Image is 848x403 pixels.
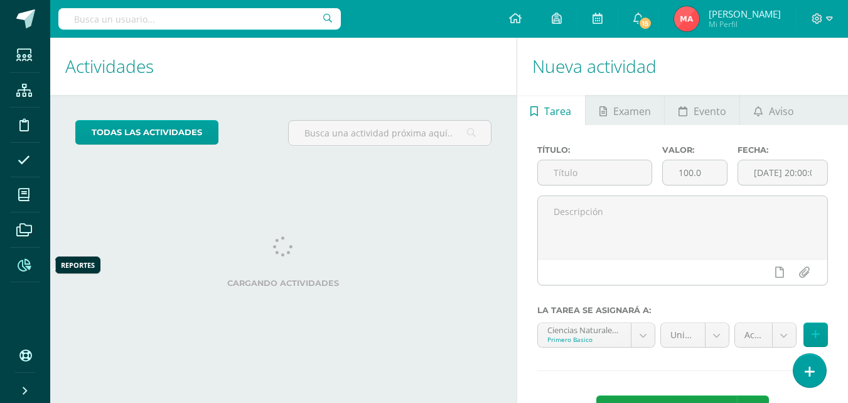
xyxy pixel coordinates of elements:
label: Cargando actividades [75,279,491,288]
span: Mi Perfil [709,19,781,30]
div: Primero Basico [547,335,621,344]
a: Ciencias Naturales 'A'Primero Basico [538,323,655,347]
input: Busca una actividad próxima aquí... [289,121,490,145]
span: [PERSON_NAME] [709,8,781,20]
span: Actitudinal (5.0%) [744,323,763,347]
a: Aviso [740,95,807,125]
img: 0183f867e09162c76e2065f19ee79ccf.png [674,6,699,31]
span: 15 [638,16,652,30]
a: Unidad 4 [661,323,729,347]
label: Fecha: [738,145,828,155]
h1: Actividades [65,38,502,95]
label: La tarea se asignará a: [537,306,828,315]
a: todas las Actividades [75,120,218,145]
label: Título: [537,145,653,155]
a: Examen [586,95,664,125]
input: Título [538,160,652,185]
a: Tarea [517,95,585,125]
input: Fecha de entrega [738,160,827,185]
span: Tarea [544,96,571,126]
span: Unidad 4 [670,323,695,347]
h1: Nueva actividad [532,38,833,95]
span: Examen [613,96,651,126]
div: Ciencias Naturales 'A' [547,323,621,335]
input: Busca un usuario... [58,8,341,30]
a: Actitudinal (5.0%) [735,323,796,347]
div: Reportes [61,260,95,270]
span: Aviso [769,96,794,126]
input: Puntos máximos [663,160,727,185]
a: Evento [665,95,739,125]
span: Evento [694,96,726,126]
label: Valor: [662,145,727,155]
